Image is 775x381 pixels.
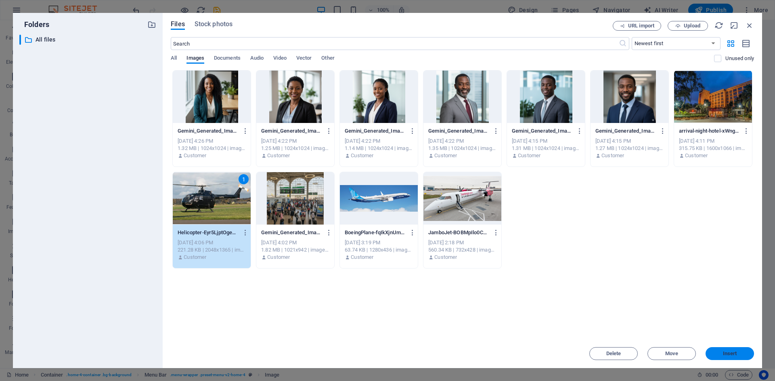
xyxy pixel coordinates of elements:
[345,229,405,236] p: BoeingPlane-fqIkXjnUm-_S0zQJeZbYxg.jpg
[428,145,496,152] div: 1.35 MB | 1024x1024 | image/png
[186,53,204,65] span: Images
[178,229,238,236] p: Helicopter-Eyr5LjptOgegjJkuYpnOpQ.webp
[345,137,413,145] div: [DATE] 4:22 PM
[589,347,638,360] button: Delete
[214,53,241,65] span: Documents
[679,137,747,145] div: [DATE] 4:11 PM
[351,254,373,261] p: Customer
[261,127,322,135] p: Gemini_Generated_Image_zf4hztzf4hztzf4h-Q_gbWK7g7-TaJgv1j-R07w.png
[428,239,496,246] div: [DATE] 2:18 PM
[184,152,206,159] p: Customer
[267,152,290,159] p: Customer
[267,254,290,261] p: Customer
[679,127,739,135] p: arrival-night-hotel-xWngSb7e29TVw0MsYEQuUg.jpgwidth1600height1066
[36,35,141,44] p: All files
[595,137,664,145] div: [DATE] 4:15 PM
[345,127,405,135] p: Gemini_Generated_Image_6wc3546wc3546wc3-MYl7mZ0q3JMg1F7OVYxDbA.png
[351,152,373,159] p: Customer
[628,23,654,28] span: URL import
[345,246,413,254] div: 63.74 KB | 1280x436 | image/jpeg
[595,127,656,135] p: Gemini_Generated_Image_ug4slaug4slaug4s-D60f_RoidWK-vfPy1KlLHA.png
[19,347,29,349] button: 3
[512,145,580,152] div: 1.31 MB | 1024x1024 | image/png
[19,19,49,30] p: Folders
[250,53,264,65] span: Audio
[321,53,334,65] span: Other
[178,145,246,152] div: 1.32 MB | 1024x1024 | image/png
[261,239,329,246] div: [DATE] 4:02 PM
[261,229,322,236] p: Gemini_Generated_Image_4l1jco4l1jco4l1j-VP2-Hw1T1gqsiSvZybuzRg.png
[428,229,489,236] p: JamboJet-BOBMpIlo0CBfqHOVcfaQMw.png
[178,137,246,145] div: [DATE] 4:26 PM
[725,55,754,62] p: Displays only files that are not in use on the website. Files added during this session can still...
[647,347,696,360] button: Move
[512,127,572,135] p: Gemini_Generated_Image_r30q1dr30q1dr30q-bs_LYtI-qc4f9ZsBgrZnLg.png
[239,174,249,184] div: 1
[147,20,156,29] i: Create new folder
[296,53,312,65] span: Vector
[606,351,621,356] span: Delete
[613,21,661,31] button: URL import
[434,254,457,261] p: Customer
[684,23,700,28] span: Upload
[19,35,21,45] div: ​
[685,152,708,159] p: Customer
[171,37,618,50] input: Search
[184,254,206,261] p: Customer
[178,239,246,246] div: [DATE] 4:06 PM
[730,21,739,30] i: Minimize
[723,351,737,356] span: Insert
[345,239,413,246] div: [DATE] 3:19 PM
[428,127,489,135] p: Gemini_Generated_Image_imdjthimdjthimdj-iziRD7KtrKEAzV_mtCraFQ.png
[178,246,246,254] div: 221.28 KB | 2048x1365 | image/webp
[745,21,754,30] i: Close
[706,347,754,360] button: Insert
[601,152,624,159] p: Customer
[261,145,329,152] div: 1.25 MB | 1024x1024 | image/png
[595,145,664,152] div: 1.27 MB | 1024x1024 | image/png
[171,53,177,65] span: All
[195,19,232,29] span: Stock photos
[171,19,185,29] span: Files
[178,127,238,135] p: Gemini_Generated_Image_4est4est4est4est-izA3UgW4rOS_mBlheEVC2A.png
[428,137,496,145] div: [DATE] 4:22 PM
[518,152,540,159] p: Customer
[19,337,29,339] button: 2
[345,145,413,152] div: 1.14 MB | 1024x1024 | image/png
[19,327,29,329] button: 1
[512,137,580,145] div: [DATE] 4:15 PM
[714,21,723,30] i: Reload
[273,53,286,65] span: Video
[434,152,457,159] p: Customer
[668,21,708,31] button: Upload
[665,351,678,356] span: Move
[679,145,747,152] div: 315.75 KB | 1600x1066 | image/jpeg
[428,246,496,254] div: 560.34 KB | 732x428 | image/png
[261,137,329,145] div: [DATE] 4:22 PM
[261,246,329,254] div: 1.82 MB | 1021x942 | image/png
